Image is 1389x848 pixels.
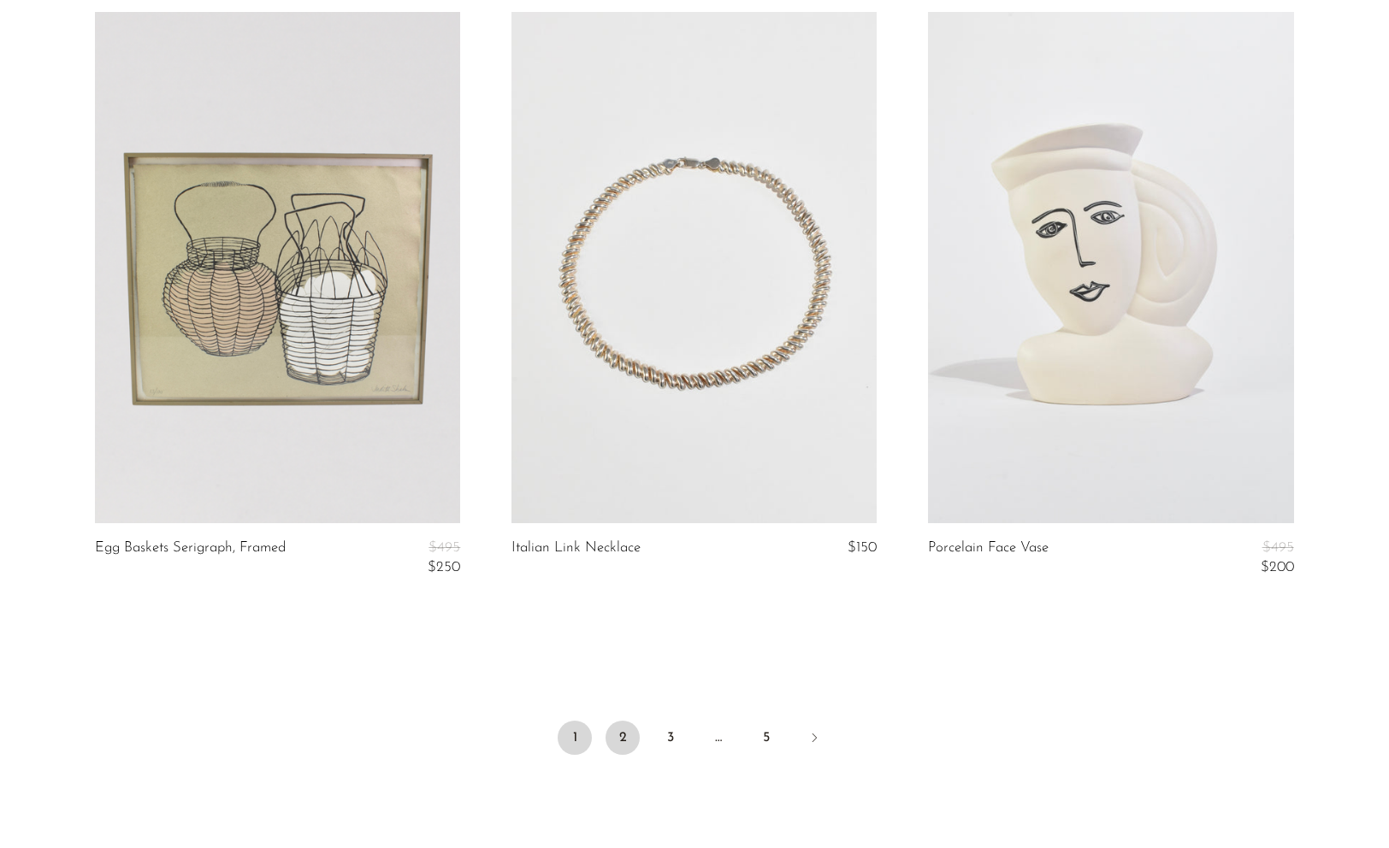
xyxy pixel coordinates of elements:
span: $200 [1261,560,1294,574]
span: … [701,721,736,755]
a: Italian Link Necklace [511,540,641,556]
a: 2 [606,721,640,755]
a: 3 [653,721,688,755]
a: Porcelain Face Vase [928,540,1049,575]
span: $495 [1262,540,1294,555]
a: Egg Baskets Serigraph, Framed [95,540,286,575]
span: $150 [848,540,877,555]
a: Next [797,721,831,758]
span: $495 [429,540,460,555]
span: $250 [428,560,460,574]
a: 5 [749,721,783,755]
span: 1 [558,721,592,755]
